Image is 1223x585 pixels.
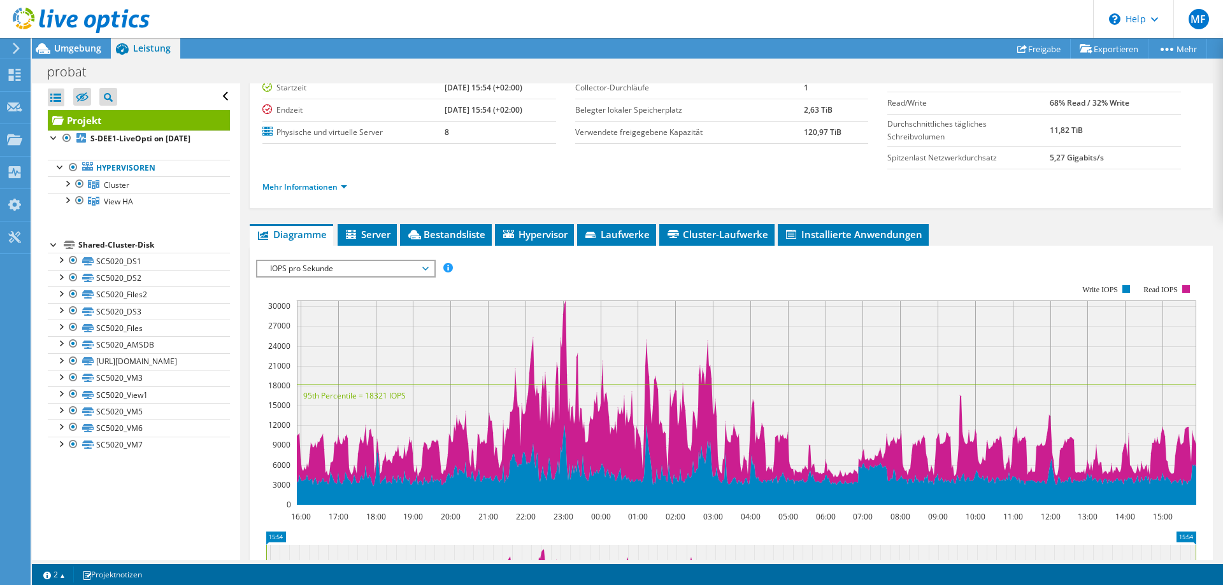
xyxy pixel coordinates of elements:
label: Spitzenlast Netzwerkdurchsatz [887,152,1050,164]
label: Durchschnittliches tägliches Schreibvolumen [887,118,1050,143]
text: 20:00 [441,511,461,522]
text: 18:00 [366,511,386,522]
text: 15:00 [1153,511,1173,522]
text: 14:00 [1115,511,1135,522]
text: 03:00 [703,511,723,522]
text: 04:00 [741,511,761,522]
text: 27000 [268,320,290,331]
b: 2,63 TiB [804,104,833,115]
text: 13:00 [1078,511,1098,522]
text: 11:00 [1003,511,1023,522]
b: [DATE] 15:54 (+02:00) [445,82,522,93]
span: Hypervisor [501,228,568,241]
b: S-DEE1-LiveOpti on [DATE] [90,133,190,144]
text: 24000 [268,341,290,351]
a: SC5020_DS1 [48,253,230,269]
div: Shared-Cluster-Disk [78,237,230,253]
a: SC5020_DS3 [48,303,230,320]
text: 21:00 [478,511,498,522]
a: SC5020_DS2 [48,270,230,286]
a: SC5020_VM5 [48,403,230,419]
span: Diagramme [256,228,327,241]
h1: probat [41,65,106,79]
text: 15000 [268,400,290,411]
text: 22:00 [516,511,536,522]
b: 30887 bei Spitzenlast, 18321 bei 95% [1050,60,1166,86]
a: SC5020_View1 [48,386,230,403]
a: Cluster [48,176,230,193]
span: View HA [104,196,133,207]
b: 68% Read / 32% Write [1050,97,1129,108]
text: 00:00 [591,511,611,522]
text: 05:00 [778,511,798,522]
text: 6000 [273,460,290,470]
a: S-DEE1-LiveOpti on [DATE] [48,130,230,147]
text: 30000 [268,300,290,311]
a: View HA [48,193,230,209]
label: Read/Write [887,97,1050,109]
a: Exportieren [1070,39,1148,59]
text: 12:00 [1041,511,1061,522]
b: 120,97 TiB [804,127,841,137]
svg: \n [1109,13,1120,25]
text: Write IOPS [1082,285,1118,294]
text: 10:00 [966,511,985,522]
a: Mehr [1148,39,1207,59]
text: 02:00 [666,511,685,522]
a: SC5020_AMSDB [48,336,230,353]
text: 9000 [273,439,290,450]
label: Startzeit [262,81,445,94]
text: 17:00 [329,511,348,522]
label: Verwendete freigegebene Kapazität [575,126,805,139]
a: Freigabe [1008,39,1071,59]
text: 18000 [268,380,290,391]
text: 07:00 [853,511,873,522]
a: [URL][DOMAIN_NAME] [48,353,230,370]
text: 95th Percentile = 18321 IOPS [303,390,406,401]
text: 23:00 [554,511,573,522]
span: Laufwerke [583,228,650,241]
label: Physische und virtuelle Server [262,126,445,139]
text: 16:00 [291,511,311,522]
text: 06:00 [816,511,836,522]
span: MF [1189,9,1209,29]
label: Endzeit [262,104,445,116]
span: Bestandsliste [406,228,485,241]
a: 2 [34,567,74,582]
b: 11,82 TiB [1050,125,1083,136]
b: [DATE] 15:54 (+02:00) [445,104,522,115]
a: SC5020_VM6 [48,419,230,436]
text: 08:00 [890,511,910,522]
span: Cluster-Laufwerke [666,228,768,241]
a: SC5020_VM3 [48,370,230,386]
a: SC5020_Files [48,320,230,336]
text: 21000 [268,360,290,371]
b: 5,27 Gigabits/s [1050,152,1104,163]
b: 1 [804,82,808,93]
text: Read IOPS [1144,285,1178,294]
a: Projekt [48,110,230,130]
text: 12000 [268,419,290,430]
text: 3000 [273,479,290,490]
a: Hypervisoren [48,160,230,176]
span: Server [344,228,390,241]
a: Mehr Informationen [262,181,347,192]
a: SC5020_Files2 [48,286,230,303]
text: 09:00 [928,511,948,522]
a: Projektnotizen [73,567,151,582]
b: 8 [445,127,449,137]
text: 0 [287,499,291,510]
text: 01:00 [628,511,648,522]
a: SC5020_VM7 [48,437,230,453]
span: Cluster [104,180,129,190]
label: Belegter lokaler Speicherplatz [575,104,805,116]
span: Installierte Anwendungen [784,228,922,241]
span: Leistung [133,42,171,54]
span: IOPS pro Sekunde [264,261,427,276]
text: 19:00 [403,511,423,522]
label: Collector-Durchläufe [575,81,805,94]
span: Umgebung [54,42,101,54]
